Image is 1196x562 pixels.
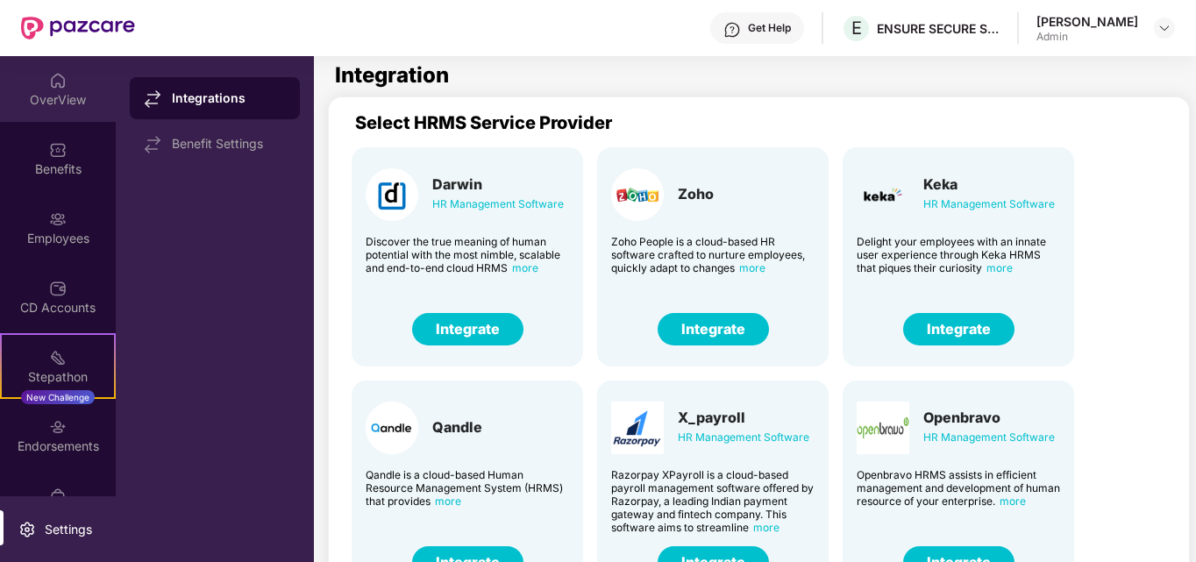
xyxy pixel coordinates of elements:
[49,141,67,159] img: svg+xml;base64,PHN2ZyBpZD0iQmVuZWZpdHMiIHhtbG5zPSJodHRwOi8vd3d3LnczLm9yZy8yMDAwL3N2ZyIgd2lkdGg9Ij...
[432,195,564,214] div: HR Management Software
[923,409,1055,426] div: Openbravo
[172,137,286,151] div: Benefit Settings
[366,402,418,454] img: Card Logo
[903,313,1014,345] button: Integrate
[21,390,95,404] div: New Challenge
[857,468,1060,508] div: Openbravo HRMS assists in efficient management and development of human resource of your enterprise.
[678,428,809,447] div: HR Management Software
[923,175,1055,193] div: Keka
[144,136,161,153] img: svg+xml;base64,PHN2ZyB4bWxucz0iaHR0cDovL3d3dy53My5vcmcvMjAwMC9zdmciIHdpZHRoPSIxNy44MzIiIGhlaWdodD...
[144,90,161,108] img: svg+xml;base64,PHN2ZyB4bWxucz0iaHR0cDovL3d3dy53My5vcmcvMjAwMC9zdmciIHdpZHRoPSIxNy44MzIiIGhlaWdodD...
[851,18,862,39] span: E
[923,195,1055,214] div: HR Management Software
[49,210,67,228] img: svg+xml;base64,PHN2ZyBpZD0iRW1wbG95ZWVzIiB4bWxucz0iaHR0cDovL3d3dy53My5vcmcvMjAwMC9zdmciIHdpZHRoPS...
[611,468,815,534] div: Razorpay XPayroll is a cloud-based payroll management software offered by Razorpay, a leading Ind...
[857,235,1060,274] div: Delight your employees with an innate user experience through Keka HRMS that piques their curiosity
[435,494,461,508] span: more
[39,521,97,538] div: Settings
[1036,13,1138,30] div: [PERSON_NAME]
[748,21,791,35] div: Get Help
[723,21,741,39] img: svg+xml;base64,PHN2ZyBpZD0iSGVscC0zMngzMiIgeG1sbnM9Imh0dHA6Ly93d3cudzMub3JnLzIwMDAvc3ZnIiB3aWR0aD...
[366,235,569,274] div: Discover the true meaning of human potential with the most nimble, scalable and end-to-end cloud ...
[877,20,1000,37] div: ENSURE SECURE SERVICES PRIVATE LIMITED
[857,168,909,221] img: Card Logo
[432,418,482,436] div: Qandle
[49,72,67,89] img: svg+xml;base64,PHN2ZyBpZD0iSG9tZSIgeG1sbnM9Imh0dHA6Ly93d3cudzMub3JnLzIwMDAvc3ZnIiB3aWR0aD0iMjAiIG...
[986,261,1013,274] span: more
[678,185,714,203] div: Zoho
[366,168,418,221] img: Card Logo
[49,280,67,297] img: svg+xml;base64,PHN2ZyBpZD0iQ0RfQWNjb3VudHMiIGRhdGEtbmFtZT0iQ0QgQWNjb3VudHMiIHhtbG5zPSJodHRwOi8vd3...
[923,428,1055,447] div: HR Management Software
[512,261,538,274] span: more
[678,409,809,426] div: X_payroll
[658,313,769,345] button: Integrate
[49,349,67,366] img: svg+xml;base64,PHN2ZyB4bWxucz0iaHR0cDovL3d3dy53My5vcmcvMjAwMC9zdmciIHdpZHRoPSIyMSIgaGVpZ2h0PSIyMC...
[611,402,664,454] img: Card Logo
[1036,30,1138,44] div: Admin
[18,521,36,538] img: svg+xml;base64,PHN2ZyBpZD0iU2V0dGluZy0yMHgyMCIgeG1sbnM9Imh0dHA6Ly93d3cudzMub3JnLzIwMDAvc3ZnIiB3aW...
[366,468,569,508] div: Qandle is a cloud-based Human Resource Management System (HRMS) that provides
[49,418,67,436] img: svg+xml;base64,PHN2ZyBpZD0iRW5kb3JzZW1lbnRzIiB4bWxucz0iaHR0cDovL3d3dy53My5vcmcvMjAwMC9zdmciIHdpZH...
[335,65,449,86] h1: Integration
[2,368,114,386] div: Stepathon
[611,235,815,274] div: Zoho People is a cloud-based HR software crafted to nurture employees, quickly adapt to changes
[753,521,780,534] span: more
[739,261,765,274] span: more
[1000,494,1026,508] span: more
[21,17,135,39] img: New Pazcare Logo
[172,89,286,107] div: Integrations
[611,168,664,221] img: Card Logo
[412,313,523,345] button: Integrate
[432,175,564,193] div: Darwin
[1157,21,1171,35] img: svg+xml;base64,PHN2ZyBpZD0iRHJvcGRvd24tMzJ4MzIiIHhtbG5zPSJodHRwOi8vd3d3LnczLm9yZy8yMDAwL3N2ZyIgd2...
[857,402,909,454] img: Card Logo
[49,487,67,505] img: svg+xml;base64,PHN2ZyBpZD0iTXlfT3JkZXJzIiBkYXRhLW5hbWU9Ik15IE9yZGVycyIgeG1sbnM9Imh0dHA6Ly93d3cudz...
